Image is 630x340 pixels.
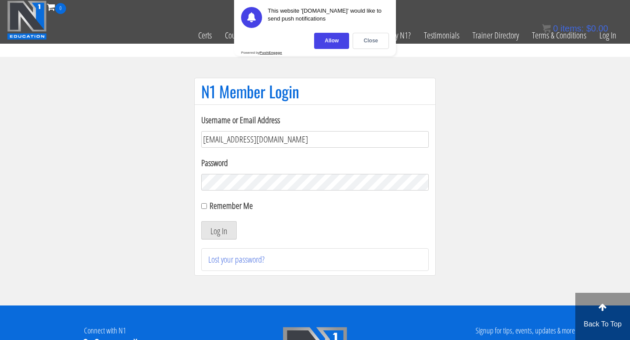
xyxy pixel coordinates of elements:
div: Powered by [241,51,282,55]
label: Username or Email Address [201,114,429,127]
a: Terms & Conditions [525,14,593,57]
label: Remember Me [210,200,253,212]
bdi: 0.00 [586,24,608,33]
div: Close [353,33,389,49]
a: Trainer Directory [466,14,525,57]
button: Log In [201,221,237,239]
span: items: [560,24,584,33]
p: Back To Top [575,319,630,330]
h4: Connect with N1 [7,326,203,335]
span: 0 [553,24,558,33]
h1: N1 Member Login [201,83,429,100]
a: Testimonials [417,14,466,57]
a: Why N1? [379,14,417,57]
a: Course List [218,14,262,57]
a: Lost your password? [208,253,265,265]
strong: PushEngage [259,51,282,55]
label: Password [201,156,429,170]
img: n1-education [7,0,47,40]
span: $ [586,24,591,33]
div: Allow [314,33,349,49]
span: 0 [55,3,66,14]
div: This website '[DOMAIN_NAME]' would like to send push notifications [268,7,389,28]
h4: Signup for tips, events, updates & more [427,326,623,335]
a: Log In [593,14,623,57]
a: Certs [192,14,218,57]
a: 0 [47,1,66,13]
img: icon11.png [542,24,551,33]
a: 0 items: $0.00 [542,24,608,33]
